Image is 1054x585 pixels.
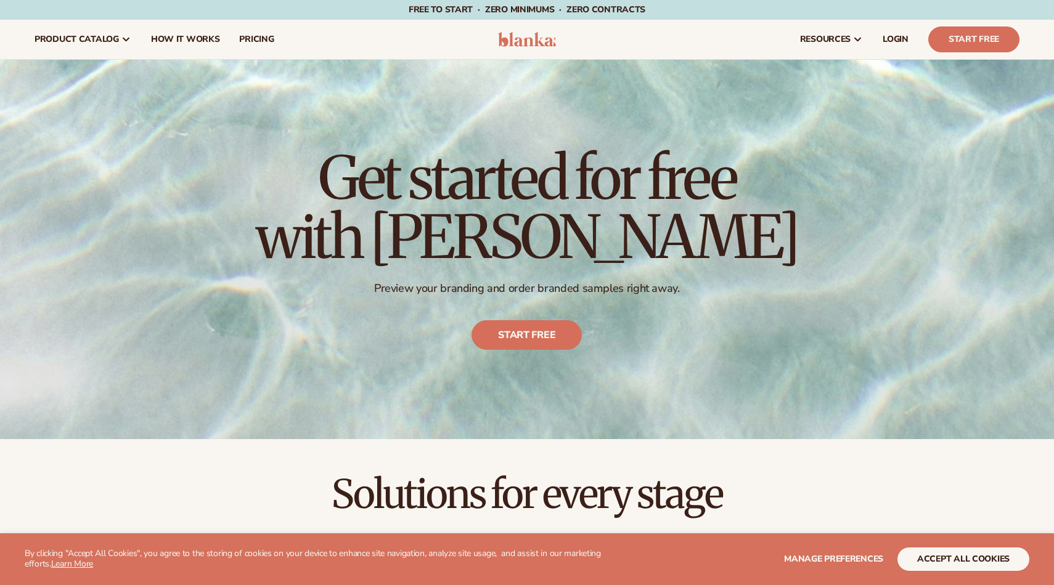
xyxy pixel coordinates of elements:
button: Manage preferences [784,547,883,571]
a: Learn More [51,558,93,570]
span: Manage preferences [784,553,883,565]
span: pricing [239,34,274,44]
h2: Solutions for every stage [35,474,1019,515]
p: Preview your branding and order branded samples right away. [256,281,798,296]
a: How It Works [141,20,230,59]
span: resources [800,34,851,44]
span: Free to start · ZERO minimums · ZERO contracts [409,4,645,15]
p: By clicking "Accept All Cookies", you agree to the storing of cookies on your device to enhance s... [25,549,622,570]
span: product catalog [35,34,119,44]
button: accept all cookies [897,547,1029,571]
a: pricing [229,20,284,59]
span: How It Works [151,34,220,44]
a: product catalog [25,20,141,59]
a: Start free [472,321,582,350]
span: LOGIN [883,34,909,44]
h1: Get started for free with [PERSON_NAME] [256,148,798,267]
a: Start Free [928,26,1019,52]
img: logo [498,32,557,47]
a: LOGIN [873,20,918,59]
a: resources [790,20,873,59]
